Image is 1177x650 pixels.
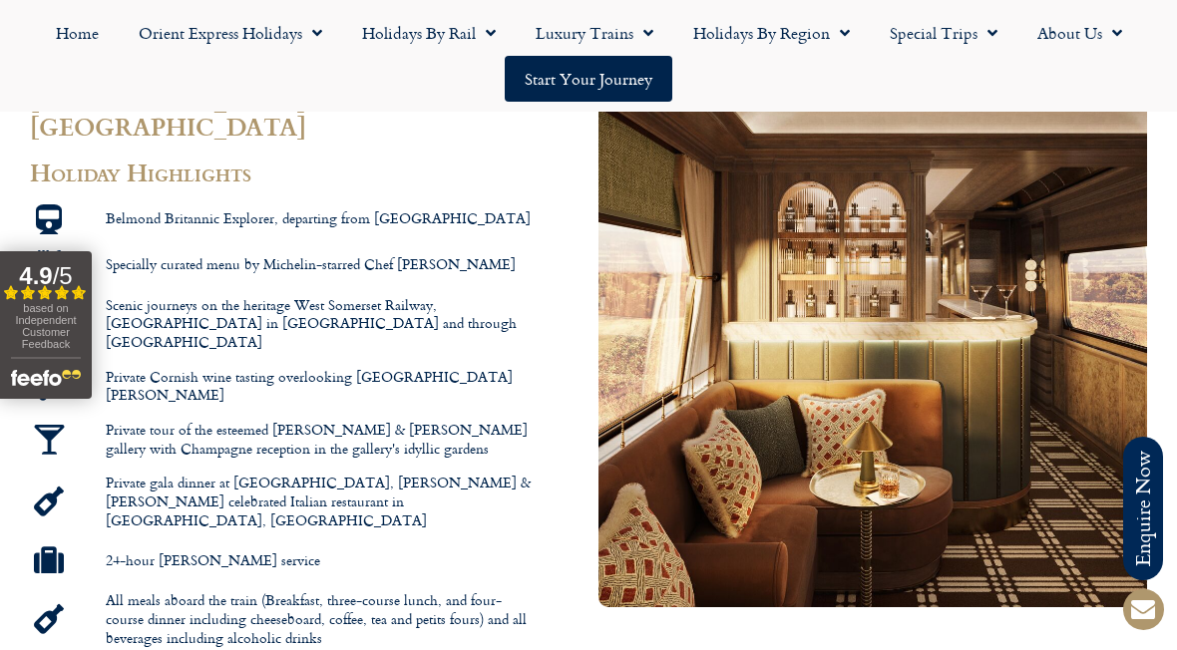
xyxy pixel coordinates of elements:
span: Scenic journeys on the heritage West Somerset Railway, [GEOGRAPHIC_DATA] in [GEOGRAPHIC_DATA] and... [101,296,538,352]
a: Luxury Trains [516,10,673,56]
span: Private tour of the esteemed [PERSON_NAME] & [PERSON_NAME] gallery with Champagne reception in th... [101,421,538,458]
h2: Belmond Britannic Explorer – [GEOGRAPHIC_DATA] to [GEOGRAPHIC_DATA] [30,59,440,140]
span: Private gala dinner at [GEOGRAPHIC_DATA], [PERSON_NAME] & [PERSON_NAME] celebrated Italian restau... [101,474,538,529]
nav: Menu [10,10,1167,102]
a: Orient Express Holidays [119,10,342,56]
span: All meals aboard the train (Breakfast, three-course lunch, and four-course dinner including chees... [101,591,538,647]
a: Home [36,10,119,56]
a: About Us [1017,10,1142,56]
span: Specially curated menu by Michelin-starred Chef [PERSON_NAME] [101,255,516,274]
span: 24-hour [PERSON_NAME] service [101,551,320,570]
span: Private Cornish wine tasting overlooking [GEOGRAPHIC_DATA][PERSON_NAME] [101,368,538,405]
a: Holidays by Region [673,10,870,56]
h2: Holiday Highlights [30,159,440,185]
a: Special Trips [870,10,1017,56]
a: Holidays by Rail [342,10,516,56]
a: Start your Journey [505,56,672,102]
span: Belmond Britannic Explorer, departing from [GEOGRAPHIC_DATA] [101,209,531,228]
